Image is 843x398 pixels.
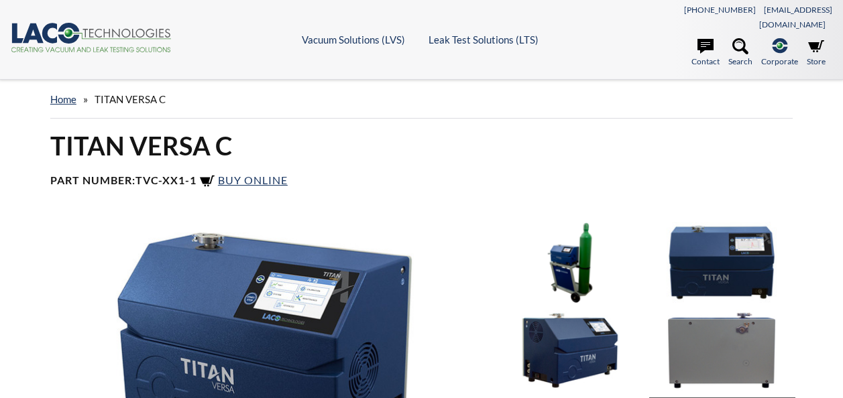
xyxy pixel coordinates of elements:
[649,310,794,391] img: TITAN VERSA C, rear view
[135,174,196,186] b: TVC-XX1-1
[429,34,539,46] a: Leak Test Solutions (LTS)
[302,34,405,46] a: Vacuum Solutions (LVS)
[218,174,288,186] span: Buy Online
[759,5,832,29] a: [EMAIL_ADDRESS][DOMAIN_NAME]
[50,93,76,105] a: home
[95,93,166,105] span: TITAN VERSA C
[649,222,794,303] img: TITAN VERSA C, front view
[199,174,288,186] a: Buy Online
[50,174,793,190] h4: Part Number:
[761,55,798,68] span: Corporate
[684,5,756,15] a: [PHONE_NUMBER]
[728,38,752,68] a: Search
[807,38,826,68] a: Store
[498,310,642,391] img: TITAN VERSA C, angled view
[50,80,793,119] div: »
[691,38,720,68] a: Contact
[498,222,642,303] img: TITAN VERSA C on Service Cart with Gas Cylinder image
[50,129,793,162] h1: TITAN VERSA C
